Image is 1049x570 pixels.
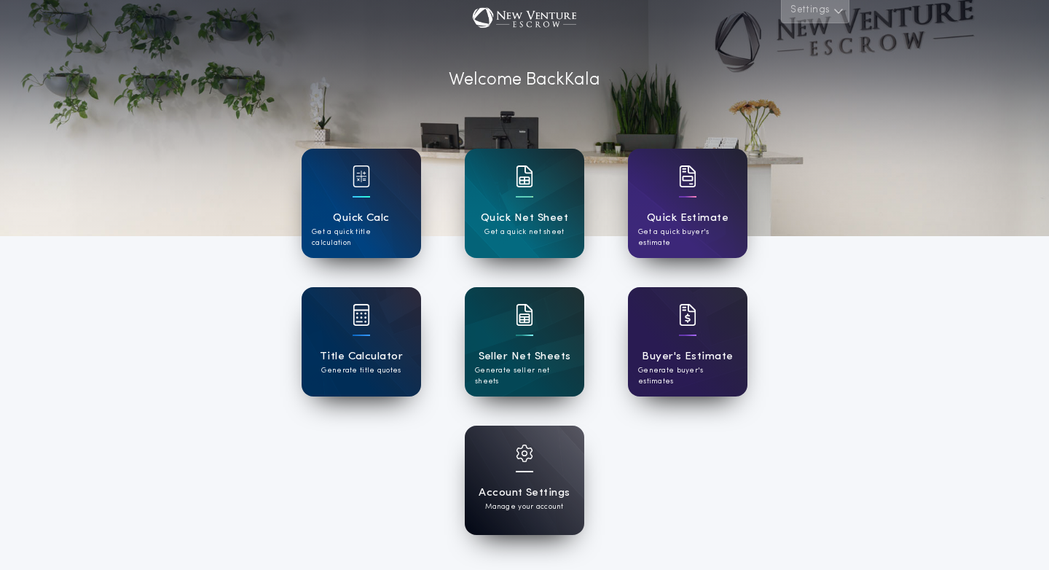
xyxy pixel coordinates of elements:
[479,485,570,501] h1: Account Settings
[353,304,370,326] img: card icon
[679,304,696,326] img: card icon
[302,287,421,397] a: card iconTitle CalculatorGenerate title quotes
[484,227,564,238] p: Get a quick net sheet
[516,304,533,326] img: card icon
[475,365,574,387] p: Generate seller net sheets
[321,365,401,376] p: Generate title quotes
[647,210,729,227] h1: Quick Estimate
[516,445,533,462] img: card icon
[516,165,533,187] img: card icon
[679,165,696,187] img: card icon
[333,210,390,227] h1: Quick Calc
[353,165,370,187] img: card icon
[485,501,563,512] p: Manage your account
[628,287,747,397] a: card iconBuyer's EstimateGenerate buyer's estimates
[312,227,411,249] p: Get a quick title calculation
[638,365,737,387] p: Generate buyer's estimates
[628,149,747,258] a: card iconQuick EstimateGet a quick buyer's estimate
[302,149,421,258] a: card iconQuick CalcGet a quick title calculation
[638,227,737,249] p: Get a quick buyer's estimate
[642,348,733,365] h1: Buyer's Estimate
[465,426,584,535] a: card iconAccount SettingsManage your account
[320,348,403,365] h1: Title Calculator
[449,67,600,93] p: Welcome Back Kala
[481,210,568,227] h1: Quick Net Sheet
[465,149,584,258] a: card iconQuick Net SheetGet a quick net sheet
[465,287,584,397] a: card iconSeller Net SheetsGenerate seller net sheets
[479,348,571,365] h1: Seller Net Sheets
